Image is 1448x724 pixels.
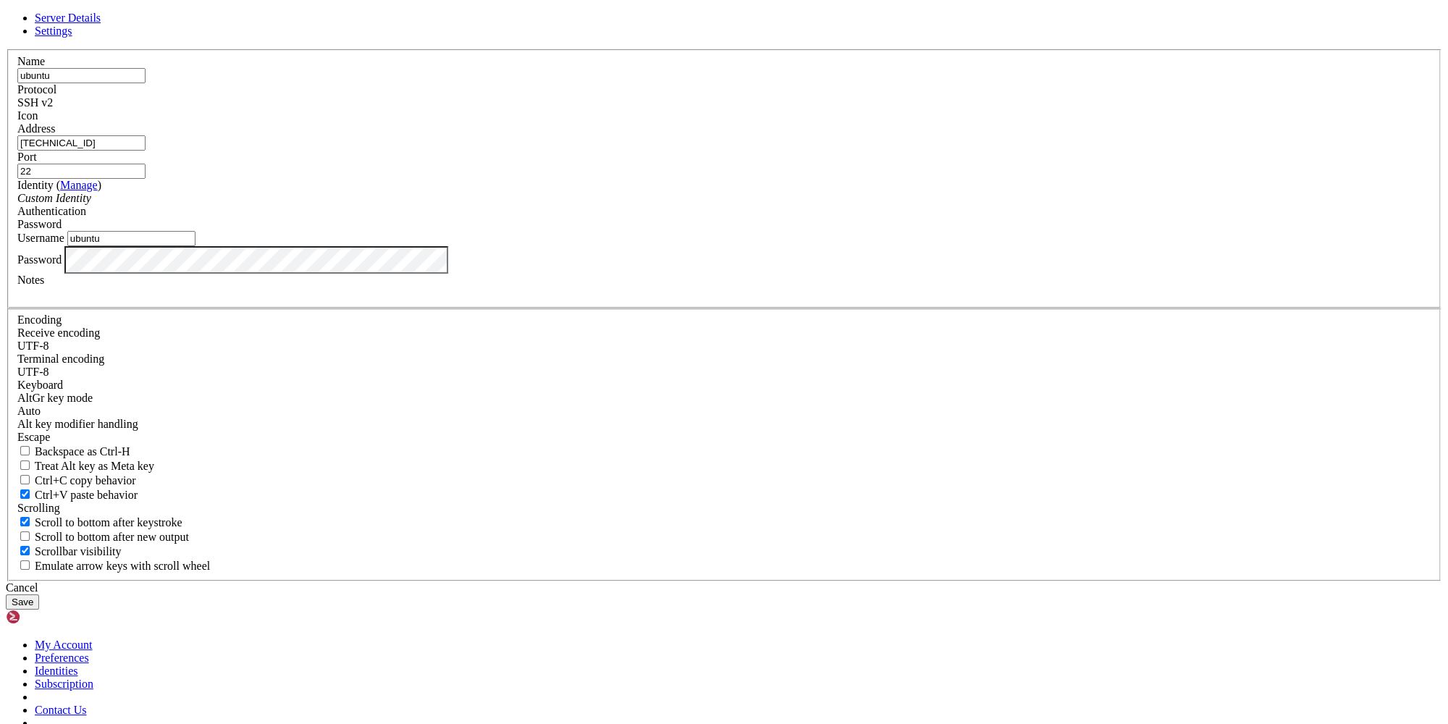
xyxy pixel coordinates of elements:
[20,560,30,570] input: Emulate arrow keys with scroll wheel
[6,581,1442,594] div: Cancel
[35,560,210,572] span: Emulate arrow keys with scroll wheel
[17,366,1431,379] div: UTF-8
[17,366,49,378] span: UTF-8
[17,109,38,122] label: Icon
[35,652,89,664] a: Preferences
[35,25,72,37] a: Settings
[17,68,146,83] input: Server Name
[35,445,130,458] span: Backspace as Ctrl-H
[17,96,53,109] span: SSH v2
[17,327,100,339] label: Set the expected encoding for data received from the host. If the encodings do not match, visual ...
[56,179,101,191] span: ( )
[17,516,182,529] label: Whether to scroll to the bottom on any keystroke.
[17,205,86,217] label: Authentication
[17,405,41,417] span: Auto
[17,405,1431,418] div: Auto
[20,475,30,484] input: Ctrl+C copy behavior
[35,12,101,24] a: Server Details
[35,704,87,716] a: Contact Us
[17,192,91,204] i: Custom Identity
[17,96,1431,109] div: SSH v2
[17,218,62,230] span: Password
[35,516,182,529] span: Scroll to bottom after keystroke
[17,253,62,265] label: Password
[17,151,37,163] label: Port
[17,313,62,326] label: Encoding
[17,545,122,557] label: The vertical scrollbar mode.
[17,340,49,352] span: UTF-8
[35,489,138,501] span: Ctrl+V paste behavior
[20,460,30,470] input: Treat Alt key as Meta key
[17,122,55,135] label: Address
[17,502,60,514] label: Scrolling
[17,55,45,67] label: Name
[17,274,44,286] label: Notes
[17,560,210,572] label: When using the alternative screen buffer, and DECCKM (Application Cursor Keys) is active, mouse w...
[6,594,39,610] button: Save
[17,489,138,501] label: Ctrl+V pastes if true, sends ^V to host if false. Ctrl+Shift+V sends ^V to host if true, pastes i...
[17,392,93,404] label: Set the expected encoding for data received from the host. If the encodings do not match, visual ...
[35,531,189,543] span: Scroll to bottom after new output
[20,489,30,499] input: Ctrl+V paste behavior
[35,665,78,677] a: Identities
[6,6,1260,18] x-row: Connecting [TECHNICAL_ID]...
[17,83,56,96] label: Protocol
[17,531,189,543] label: Scroll to bottom after new output.
[17,340,1431,353] div: UTF-8
[17,379,63,391] label: Keyboard
[35,474,136,487] span: Ctrl+C copy behavior
[17,460,154,472] label: Whether the Alt key acts as a Meta key or as a distinct Alt key.
[17,192,1431,205] div: Custom Identity
[6,610,89,624] img: Shellngn
[17,474,136,487] label: Ctrl-C copies if true, send ^C to host if false. Ctrl-Shift-C sends ^C to host if true, copies if...
[20,531,30,541] input: Scroll to bottom after new output
[6,18,12,30] div: (0, 1)
[60,179,98,191] a: Manage
[17,232,64,244] label: Username
[17,179,101,191] label: Identity
[17,431,50,443] span: Escape
[35,639,93,651] a: My Account
[17,218,1431,231] div: Password
[17,445,130,458] label: If true, the backspace should send BS ('\x08', aka ^H). Otherwise the backspace key should send '...
[17,164,146,179] input: Port Number
[17,135,146,151] input: Host Name or IP
[17,353,104,365] label: The default terminal encoding. ISO-2022 enables character map translations (like graphics maps). ...
[17,431,1431,444] div: Escape
[20,546,30,555] input: Scrollbar visibility
[20,517,30,526] input: Scroll to bottom after keystroke
[17,418,138,430] label: Controls how the Alt key is handled. Escape: Send an ESC prefix. 8-Bit: Add 128 to the typed char...
[67,231,195,246] input: Login Username
[35,545,122,557] span: Scrollbar visibility
[35,678,93,690] a: Subscription
[20,446,30,455] input: Backspace as Ctrl-H
[35,460,154,472] span: Treat Alt key as Meta key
